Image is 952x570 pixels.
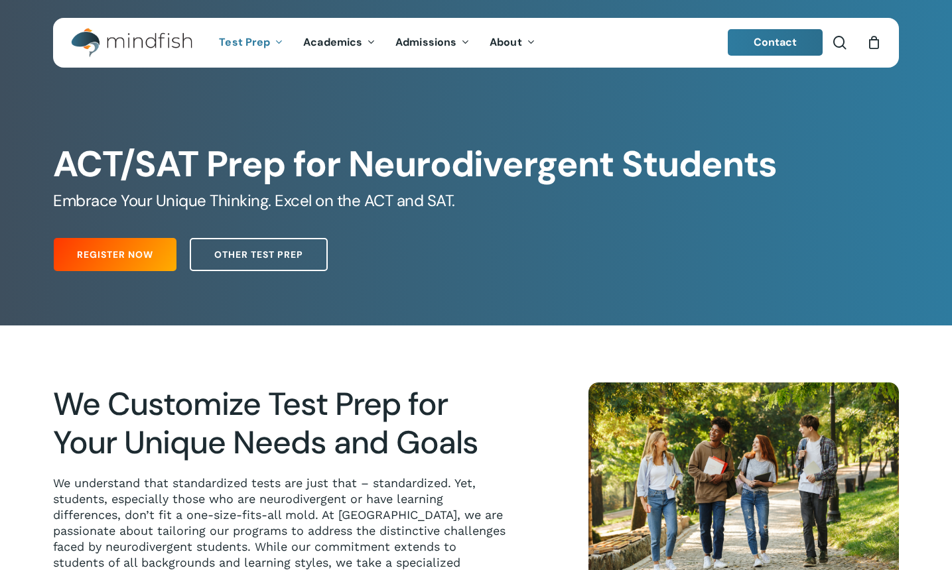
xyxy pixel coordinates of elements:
a: Admissions [385,37,480,48]
header: Main Menu [53,18,899,68]
span: Admissions [395,35,456,49]
span: About [490,35,522,49]
a: Other Test Prep [190,238,328,271]
h5: Embrace Your Unique Thinking. Excel on the ACT and SAT. [53,190,899,211]
span: Register Now [77,248,153,261]
a: Cart [866,35,881,50]
h2: We Customize Test Prep for Your Unique Needs and Goals [53,385,509,462]
span: Test Prep [219,35,270,49]
a: Academics [293,37,385,48]
a: Test Prep [209,37,293,48]
h1: ACT/SAT Prep for Neurodivergent Students [53,143,899,186]
a: About [480,37,545,48]
span: Contact [754,35,797,49]
span: Academics [303,35,362,49]
nav: Main Menu [209,18,545,68]
span: Other Test Prep [214,248,303,261]
a: Register Now [54,238,176,271]
a: Contact [728,29,823,56]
